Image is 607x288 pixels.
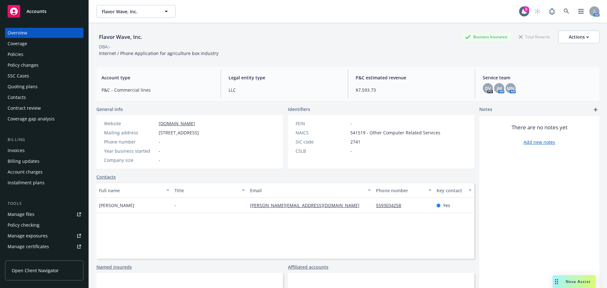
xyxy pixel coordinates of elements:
a: Policy checking [5,220,83,230]
a: Contract review [5,103,83,113]
div: Phone number [104,138,156,145]
span: JM [497,85,502,92]
div: SSC Cases [8,71,29,81]
div: Website [104,120,156,127]
button: Phone number [373,183,434,198]
span: P&C estimated revenue [356,74,467,81]
div: Overview [8,28,27,38]
a: Manage files [5,209,83,219]
span: 2741 [350,138,360,145]
span: [STREET_ADDRESS] [159,129,199,136]
button: Nova Assist [553,275,596,288]
a: Named insureds [96,264,132,270]
span: Service team [483,74,594,81]
div: Email [250,187,364,194]
div: Policy changes [8,60,39,70]
span: DV [485,85,491,92]
div: Title [175,187,238,194]
div: Key contact [437,187,465,194]
button: Key contact [434,183,474,198]
a: [PERSON_NAME][EMAIL_ADDRESS][DOMAIN_NAME] [250,202,365,208]
a: Billing updates [5,156,83,166]
a: add [592,106,599,113]
div: Tools [5,200,83,207]
button: Actions [558,31,599,43]
div: Billing [5,137,83,143]
span: Notes [479,106,492,113]
span: [PERSON_NAME] [99,202,134,209]
div: Phone number [376,187,424,194]
div: Account charges [8,167,43,177]
a: Add new notes [524,139,555,145]
div: Drag to move [553,275,561,288]
div: Mailing address [104,129,156,136]
div: Manage files [8,209,34,219]
a: Overview [5,28,83,38]
a: Contacts [96,174,116,180]
div: Coverage gap analysis [8,114,55,124]
span: Identifiers [288,106,310,113]
div: Manage exposures [8,231,48,241]
div: DBA: - [99,43,111,50]
div: Actions [569,31,589,43]
div: Flavor Wave, Inc. [96,33,145,41]
span: Nova Assist [566,279,591,284]
a: Manage certificates [5,242,83,252]
div: Manage claims [8,252,40,262]
a: Installment plans [5,178,83,188]
button: Email [248,183,373,198]
span: Yes [443,202,450,209]
div: Full name [99,187,162,194]
span: Flavor Wave, Inc. [102,8,156,15]
span: - [350,148,352,154]
span: 541519 - Other Computer Related Services [350,129,440,136]
div: Installment plans [8,178,45,188]
div: SIC code [296,138,348,145]
a: Search [560,5,573,18]
span: General info [96,106,123,113]
a: Policy changes [5,60,83,70]
span: $7,593.73 [356,87,467,93]
div: Company size [104,157,156,163]
a: Start snowing [531,5,544,18]
span: Internet / Phone Application for agriculture box industry [99,50,218,56]
span: - [159,148,160,154]
div: Business Insurance [462,33,511,41]
span: - [175,202,176,209]
div: Quoting plans [8,82,38,92]
span: - [159,138,160,145]
div: CSLB [296,148,348,154]
div: Policy checking [8,220,40,230]
div: Billing updates [8,156,40,166]
span: MN [507,85,514,92]
div: Coverage [8,39,27,49]
a: Contacts [5,92,83,102]
a: Invoices [5,145,83,156]
span: P&C - Commercial lines [101,87,213,93]
span: There are no notes yet [512,124,567,131]
span: Accounts [27,9,46,14]
span: Open Client Navigator [12,267,59,274]
div: 5 [524,6,529,11]
a: Quoting plans [5,82,83,92]
span: Legal entity type [229,74,340,81]
a: Report a Bug [546,5,558,18]
a: 5593034258 [376,202,406,208]
div: Contacts [8,92,26,102]
button: Title [172,183,248,198]
div: Manage certificates [8,242,49,252]
span: - [159,157,160,163]
span: LLC [229,87,340,93]
a: Manage claims [5,252,83,262]
div: Policies [8,49,23,59]
span: Account type [101,74,213,81]
a: Policies [5,49,83,59]
a: Coverage [5,39,83,49]
div: FEIN [296,120,348,127]
a: Accounts [5,3,83,20]
a: Manage exposures [5,231,83,241]
a: Coverage gap analysis [5,114,83,124]
button: Flavor Wave, Inc. [96,5,175,18]
div: NAICS [296,129,348,136]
